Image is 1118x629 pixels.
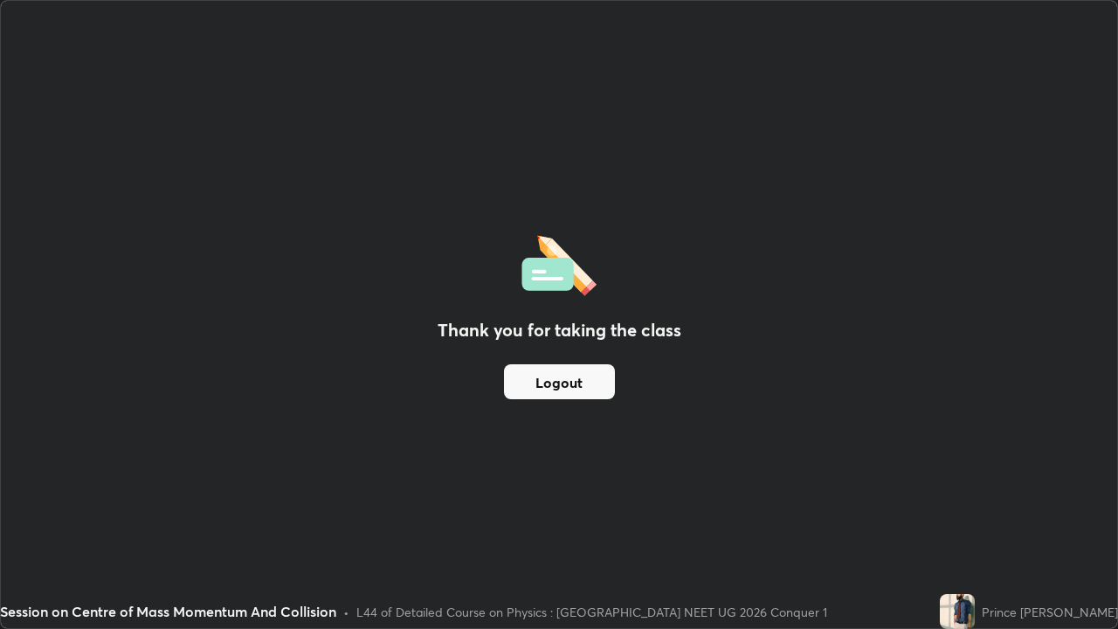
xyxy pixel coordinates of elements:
[438,317,681,343] h2: Thank you for taking the class
[982,603,1118,621] div: Prince [PERSON_NAME]
[521,230,597,296] img: offlineFeedback.1438e8b3.svg
[343,603,349,621] div: •
[504,364,615,399] button: Logout
[356,603,827,621] div: L44 of Detailed Course on Physics : [GEOGRAPHIC_DATA] NEET UG 2026 Conquer 1
[940,594,975,629] img: 96122d21c5e7463d91715a36403f4a25.jpg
